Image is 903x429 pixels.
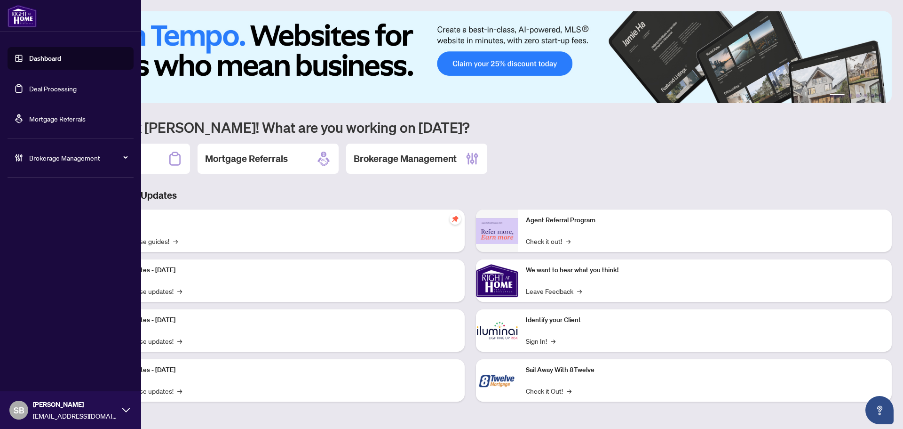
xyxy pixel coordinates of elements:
span: → [177,286,182,296]
span: [PERSON_NAME] [33,399,118,410]
img: logo [8,5,37,27]
span: → [177,336,182,346]
img: We want to hear what you think! [476,259,518,302]
h1: Welcome back [PERSON_NAME]! What are you working on [DATE]? [49,118,892,136]
a: Leave Feedback→ [526,286,582,296]
p: Platform Updates - [DATE] [99,365,457,375]
span: → [177,386,182,396]
a: Dashboard [29,54,61,63]
span: [EMAIL_ADDRESS][DOMAIN_NAME] [33,411,118,421]
a: Check it out!→ [526,236,570,246]
span: SB [14,404,24,417]
img: Agent Referral Program [476,218,518,244]
span: → [551,336,555,346]
button: 3 [856,94,860,97]
button: 2 [848,94,852,97]
button: 6 [879,94,882,97]
p: We want to hear what you think! [526,265,884,275]
p: Identify your Client [526,315,884,325]
button: 5 [871,94,875,97]
span: → [577,286,582,296]
span: pushpin [450,213,461,225]
img: Slide 0 [49,11,892,103]
p: Platform Updates - [DATE] [99,315,457,325]
span: → [567,386,571,396]
a: Sign In!→ [526,336,555,346]
p: Sail Away With 8Twelve [526,365,884,375]
h2: Brokerage Management [354,152,457,165]
p: Agent Referral Program [526,215,884,226]
span: → [566,236,570,246]
p: Self-Help [99,215,457,226]
span: → [173,236,178,246]
a: Mortgage Referrals [29,114,86,123]
button: Open asap [865,396,894,424]
img: Sail Away With 8Twelve [476,359,518,402]
img: Identify your Client [476,309,518,352]
button: 4 [863,94,867,97]
p: Platform Updates - [DATE] [99,265,457,275]
a: Deal Processing [29,84,77,93]
span: Brokerage Management [29,153,127,163]
h3: Brokerage & Industry Updates [49,189,892,202]
button: 1 [830,94,845,97]
h2: Mortgage Referrals [205,152,288,165]
a: Check it Out!→ [526,386,571,396]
